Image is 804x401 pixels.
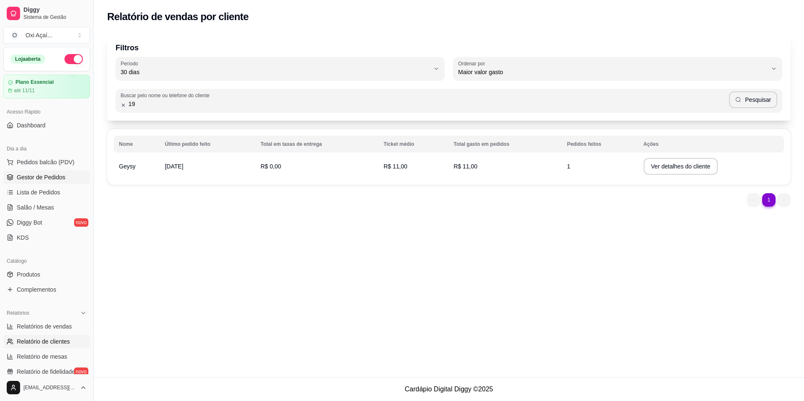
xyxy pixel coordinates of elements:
a: Salão / Mesas [3,201,90,214]
span: Gestor de Pedidos [17,173,65,181]
a: Relatório de clientes [3,335,90,348]
nav: pagination navigation [743,189,795,211]
a: Produtos [3,268,90,281]
article: Plano Essencial [15,79,54,85]
label: Buscar pelo nome ou telefone do cliente [121,92,212,99]
span: KDS [17,233,29,242]
span: Diggy [23,6,87,14]
a: Dashboard [3,119,90,132]
span: Relatórios de vendas [17,322,72,331]
div: Dia a dia [3,142,90,155]
button: Período30 dias [116,57,445,80]
a: Lista de Pedidos [3,186,90,199]
p: Filtros [116,42,782,54]
th: Total em taxas de entrega [255,136,379,153]
span: Relatório de fidelidade [17,367,75,376]
a: DiggySistema de Gestão [3,3,90,23]
span: 30 dias [121,68,430,76]
a: Relatório de mesas [3,350,90,363]
article: até 11/11 [14,87,35,94]
span: Diggy Bot [17,218,42,227]
label: Ordenar por [458,60,488,67]
span: Relatórios [7,310,29,316]
a: Relatórios de vendas [3,320,90,333]
div: Loja aberta [10,54,45,64]
th: Total gasto em pedidos [448,136,562,153]
button: [EMAIL_ADDRESS][DOMAIN_NAME] [3,378,90,398]
span: Relatório de clientes [17,337,70,346]
span: Lista de Pedidos [17,188,60,197]
button: Alterar Status [64,54,83,64]
h2: Relatório de vendas por cliente [107,10,249,23]
a: KDS [3,231,90,244]
span: R$ 11,00 [384,163,407,170]
button: Select a team [3,27,90,44]
a: Diggy Botnovo [3,216,90,229]
span: Salão / Mesas [17,203,54,212]
span: R$ 11,00 [454,163,477,170]
span: Pedidos balcão (PDV) [17,158,75,166]
li: pagination item 1 active [762,193,776,207]
th: Ticket médio [379,136,448,153]
th: Nome [114,136,160,153]
button: Ver detalhes do cliente [644,158,718,175]
label: Período [121,60,141,67]
div: Acesso Rápido [3,105,90,119]
a: Relatório de fidelidadenovo [3,365,90,378]
a: Complementos [3,283,90,296]
a: Plano Essencialaté 11/11 [3,75,90,98]
input: Buscar pelo nome ou telefone do cliente [126,100,729,108]
button: Pedidos balcão (PDV) [3,155,90,169]
button: Pesquisar [729,91,777,108]
span: [DATE] [165,163,183,170]
span: Geysy [119,163,136,170]
span: Produtos [17,270,40,279]
th: Ações [639,136,784,153]
span: Sistema de Gestão [23,14,87,21]
footer: Cardápio Digital Diggy © 2025 [94,377,804,401]
th: Pedidos feitos [562,136,639,153]
span: Dashboard [17,121,46,129]
span: O [10,31,19,39]
th: Último pedido feito [160,136,256,153]
div: Catálogo [3,254,90,268]
span: Maior valor gasto [458,68,767,76]
button: Ordenar porMaior valor gasto [453,57,782,80]
span: 1 [567,163,570,170]
span: [EMAIL_ADDRESS][DOMAIN_NAME] [23,384,77,391]
div: Oxi Açaí ... [26,31,52,39]
a: Gestor de Pedidos [3,171,90,184]
span: Relatório de mesas [17,352,67,361]
span: Complementos [17,285,56,294]
span: R$ 0,00 [260,163,281,170]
